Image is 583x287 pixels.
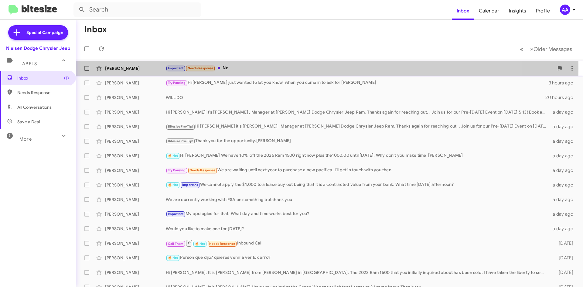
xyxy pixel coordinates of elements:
[105,138,166,144] div: [PERSON_NAME]
[549,124,578,130] div: a day ago
[166,167,549,174] div: We are waiting until next year to purchase a new pacifica. I'll get in touch with you then.
[549,182,578,188] div: a day ago
[545,94,578,101] div: 20 hours ago
[531,2,555,20] a: Profile
[105,240,166,246] div: [PERSON_NAME]
[168,125,193,128] span: Bitesize Pro-Tip!
[527,43,576,55] button: Next
[516,43,527,55] button: Previous
[195,242,205,246] span: 🔥 Hot
[19,61,37,67] span: Labels
[166,65,554,72] div: No
[534,46,572,53] span: Older Messages
[166,109,549,115] div: Hi [PERSON_NAME] it's [PERSON_NAME] , Manager at [PERSON_NAME] Dodge Chrysler Jeep Ram. Thanks ag...
[560,5,570,15] div: AA
[166,254,549,261] div: Person que dijo? quieres venir a ver lo carro?
[166,79,549,86] div: Hi [PERSON_NAME] just wanted to let you know, when you come in to ask for [PERSON_NAME]
[549,138,578,144] div: a day ago
[168,256,178,260] span: 🔥 Hot
[166,226,549,232] div: Would you like to make one for [DATE]?
[105,255,166,261] div: [PERSON_NAME]
[166,123,549,130] div: Hi [PERSON_NAME] it's [PERSON_NAME] , Manager at [PERSON_NAME] Dodge Chrysler Jeep Ram. Thanks ag...
[168,183,178,187] span: 🔥 Hot
[17,75,69,81] span: Inbox
[19,136,32,142] span: More
[105,65,166,71] div: [PERSON_NAME]
[549,109,578,115] div: a day ago
[549,226,578,232] div: a day ago
[166,210,549,217] div: My apologies for that. What day and time works best for you?
[105,196,166,203] div: [PERSON_NAME]
[549,255,578,261] div: [DATE]
[105,153,166,159] div: [PERSON_NAME]
[555,5,576,15] button: AA
[26,29,63,36] span: Special Campaign
[549,196,578,203] div: a day ago
[105,80,166,86] div: [PERSON_NAME]
[549,269,578,275] div: [DATE]
[520,45,523,53] span: «
[6,45,70,51] div: Nielsen Dodge Chrysler Jeep
[105,167,166,173] div: [PERSON_NAME]
[105,124,166,130] div: [PERSON_NAME]
[17,90,69,96] span: Needs Response
[166,269,549,275] div: Hi [PERSON_NAME], It is [PERSON_NAME] from [PERSON_NAME] in [GEOGRAPHIC_DATA]. The 2022 Ram 1500 ...
[166,138,549,145] div: Thank you for the opportunity.[PERSON_NAME]
[166,239,549,247] div: Inbound Call
[168,154,178,158] span: 🔥 Hot
[530,45,534,53] span: »
[504,2,531,20] a: Insights
[168,168,186,172] span: Try Pausing
[105,269,166,275] div: [PERSON_NAME]
[168,139,193,143] span: Bitesize Pro-Tip!
[64,75,69,81] span: (1)
[105,182,166,188] div: [PERSON_NAME]
[549,240,578,246] div: [DATE]
[517,43,576,55] nav: Page navigation example
[452,2,474,20] a: Inbox
[8,25,68,40] a: Special Campaign
[17,104,52,110] span: All Conversations
[188,66,213,70] span: Needs Response
[168,66,184,70] span: Important
[168,212,184,216] span: Important
[166,94,545,101] div: WILL DO
[105,109,166,115] div: [PERSON_NAME]
[474,2,504,20] a: Calendar
[105,94,166,101] div: [PERSON_NAME]
[168,81,186,85] span: Try Pausing
[166,152,549,159] div: Hi [PERSON_NAME] We have 10% off the 2025 Ram 1500 right now plus the1000.00 until [DATE]. Why do...
[549,211,578,217] div: a day ago
[84,25,107,34] h1: Inbox
[105,226,166,232] div: [PERSON_NAME]
[73,2,201,17] input: Search
[168,242,184,246] span: Call Them
[105,211,166,217] div: [PERSON_NAME]
[549,80,578,86] div: 3 hours ago
[182,183,198,187] span: Important
[189,168,215,172] span: Needs Response
[549,167,578,173] div: a day ago
[209,242,235,246] span: Needs Response
[166,196,549,203] div: We are currently working with FSA on something but thank you
[166,181,549,188] div: We cannot apply the $1,000 to a lease buy out being that it is a contracted value from your bank....
[17,119,40,125] span: Save a Deal
[549,153,578,159] div: a day ago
